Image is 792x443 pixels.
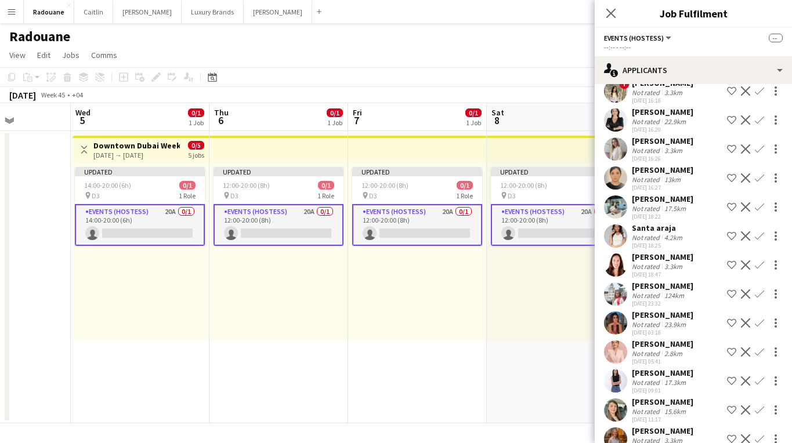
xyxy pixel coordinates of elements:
div: 17.5km [662,204,688,213]
div: [DATE] 09:01 [632,387,693,394]
div: Updated [75,167,205,176]
div: Not rated [632,320,662,329]
div: 4.2km [662,233,685,242]
div: [PERSON_NAME] [632,136,693,146]
span: Events (Hostess) [604,34,664,42]
div: Not rated [632,204,662,213]
div: [DATE] 03:18 [632,329,693,336]
div: Not rated [632,233,662,242]
a: Edit [32,48,55,63]
span: 8 [490,114,504,127]
span: D3 [369,191,377,200]
div: [DATE] 05:41 [632,358,693,365]
div: 124km [662,291,686,300]
div: Not rated [632,117,662,126]
div: Updated [352,167,482,176]
div: 23.9km [662,320,688,329]
div: 17.3km [662,378,688,387]
span: Thu [214,107,229,118]
div: [DATE] 16:20 [632,126,693,133]
span: 5 [74,114,91,127]
span: 14:00-20:00 (6h) [84,181,131,190]
div: 1 Job [189,118,204,127]
div: 3.3km [662,146,685,155]
app-card-role: Events (Hostess)20A0/112:00-20:00 (8h) [214,204,343,246]
span: 0/1 [465,108,482,117]
button: Luxury Brands [182,1,244,23]
div: --:-- - --:-- [604,43,783,52]
a: View [5,48,30,63]
div: 1 Job [327,118,342,127]
span: 0/1 [179,181,196,190]
div: 2.8km [662,349,685,358]
div: 13km [662,175,683,184]
div: 3.3km [662,88,685,97]
div: Not rated [632,262,662,271]
button: [PERSON_NAME] [244,1,312,23]
button: Events (Hostess) [604,34,673,42]
div: [DATE] → [DATE] [93,151,180,159]
span: 12:00-20:00 (8h) [361,181,408,190]
div: Not rated [632,407,662,416]
span: Sat [491,107,504,118]
app-job-card: Updated12:00-20:00 (8h)0/1 D31 RoleEvents (Hostess)20A0/112:00-20:00 (8h) [352,167,482,246]
div: [PERSON_NAME] [632,194,693,204]
span: 6 [212,114,229,127]
div: Not rated [632,378,662,387]
a: Jobs [57,48,84,63]
span: 0/1 [457,181,473,190]
div: +04 [72,90,83,99]
span: 12:00-20:00 (8h) [223,181,270,190]
span: D3 [508,191,516,200]
h1: Radouane [9,28,70,45]
div: [DATE] [9,89,36,101]
div: [DATE] 11:17 [632,416,693,423]
span: 0/1 [327,108,343,117]
div: [DATE] 18:25 [632,242,685,249]
div: Santa araja [632,223,685,233]
div: Updated [214,167,343,176]
div: [PERSON_NAME] [632,281,693,291]
div: Not rated [632,146,662,155]
app-job-card: Updated12:00-20:00 (8h)0/1 D31 RoleEvents (Hostess)20A0/112:00-20:00 (8h) [214,167,343,246]
div: [PERSON_NAME] [632,107,693,117]
span: -- [769,34,783,42]
div: [DATE] 16:18 [632,97,693,104]
div: [PERSON_NAME] [632,426,693,436]
div: 22.9km [662,117,688,126]
span: Fri [353,107,362,118]
button: Caitlin [74,1,113,23]
span: Edit [37,50,50,60]
button: Radouane [24,1,74,23]
a: Comms [86,48,122,63]
span: 1 Role [317,191,334,200]
div: Not rated [632,175,662,184]
div: Not rated [632,291,662,300]
app-card-role: Events (Hostess)20A0/112:00-20:00 (8h) [352,204,482,246]
span: 0/1 [318,181,334,190]
h3: Job Fulfilment [595,6,792,21]
div: [DATE] 16:26 [632,155,693,162]
app-job-card: Updated14:00-20:00 (6h)0/1 D31 RoleEvents (Hostess)20A0/114:00-20:00 (6h) [75,167,205,246]
div: Updated [491,167,621,176]
div: 5 jobs [188,150,204,159]
div: [PERSON_NAME] [632,310,693,320]
div: 3.3km [662,262,685,271]
span: View [9,50,26,60]
div: [DATE] 18:22 [632,213,693,220]
span: Comms [91,50,117,60]
div: [PERSON_NAME] [632,339,693,349]
span: 0/5 [188,141,204,150]
div: [PERSON_NAME] [632,368,693,378]
app-card-role: Events (Hostess)20A0/112:00-20:00 (8h) [491,204,621,246]
span: ! [619,79,630,89]
span: 1 Role [179,191,196,200]
span: Week 45 [38,90,67,99]
app-job-card: Updated12:00-20:00 (8h)0/1 D31 RoleEvents (Hostess)20A0/112:00-20:00 (8h) [491,167,621,246]
div: [PERSON_NAME] [632,397,693,407]
div: [DATE] 18:47 [632,271,693,278]
div: 15.6km [662,407,688,416]
div: Not rated [632,88,662,97]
